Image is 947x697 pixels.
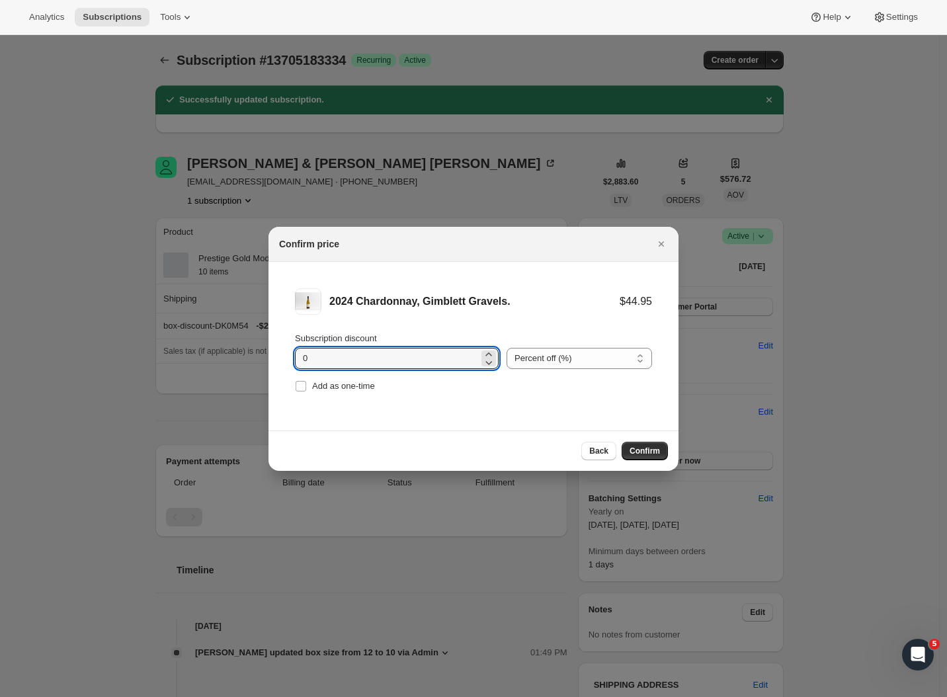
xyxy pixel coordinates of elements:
[29,12,64,22] span: Analytics
[865,8,926,26] button: Settings
[295,333,377,343] span: Subscription discount
[929,639,940,649] span: 5
[902,639,934,671] iframe: Intercom live chat
[279,237,339,251] h2: Confirm price
[886,12,918,22] span: Settings
[83,12,142,22] span: Subscriptions
[329,295,620,308] div: 2024 Chardonnay, Gimblett Gravels.
[312,381,375,391] span: Add as one-time
[152,8,202,26] button: Tools
[75,8,149,26] button: Subscriptions
[620,295,652,308] div: $44.95
[802,8,862,26] button: Help
[823,12,841,22] span: Help
[160,12,181,22] span: Tools
[630,446,660,456] span: Confirm
[652,235,671,253] button: Close
[622,442,668,460] button: Confirm
[589,446,608,456] span: Back
[581,442,616,460] button: Back
[21,8,72,26] button: Analytics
